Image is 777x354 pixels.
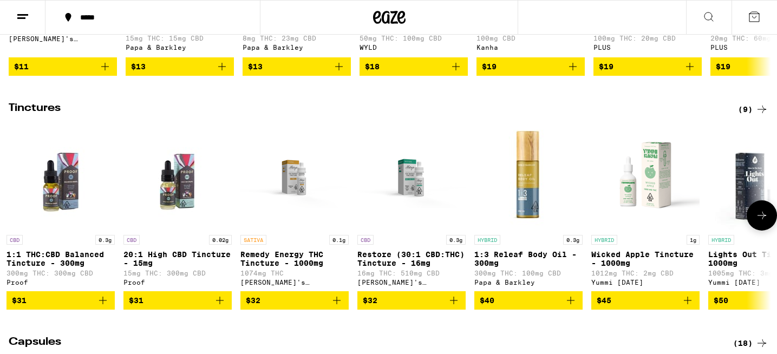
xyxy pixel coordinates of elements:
p: 1074mg THC [240,270,349,277]
img: Proof - 20:1 High CBD Tincture - 15mg [123,121,232,230]
p: 0.3g [446,235,466,245]
a: (18) [733,337,768,350]
p: 0.3g [95,235,115,245]
p: 20:1 High CBD Tincture - 15mg [123,250,232,267]
button: Add to bag [9,57,117,76]
div: [PERSON_NAME]'s Medicinals [357,279,466,286]
h2: Tinctures [9,103,715,116]
h2: Capsules [9,337,715,350]
span: $18 [365,62,380,71]
span: $31 [12,296,27,305]
span: $13 [131,62,146,71]
p: CBD [6,235,23,245]
a: Open page for 1:1 THC:CBD Balanced Tincture - 300mg from Proof [6,121,115,291]
div: Papa & Barkley [126,44,234,51]
div: WYLD [360,44,468,51]
span: $32 [363,296,377,305]
p: 0.02g [209,235,232,245]
div: Proof [123,279,232,286]
div: [PERSON_NAME]'s Medicinals [240,279,349,286]
p: 300mg THC: 300mg CBD [6,270,115,277]
span: $32 [246,296,260,305]
p: Restore (30:1 CBD:THC) Tincture - 16mg [357,250,466,267]
p: SATIVA [240,235,266,245]
p: 1:1 THC:CBD Balanced Tincture - 300mg [6,250,115,267]
img: Mary's Medicinals - Restore (30:1 CBD:THC) Tincture - 16mg [357,121,466,230]
p: 0.3g [563,235,583,245]
button: Add to bag [476,57,585,76]
p: 100mg CBD [476,35,585,42]
span: $13 [248,62,263,71]
span: $19 [716,62,730,71]
div: Proof [6,279,115,286]
button: Add to bag [6,291,115,310]
p: 15mg THC: 15mg CBD [126,35,234,42]
button: Add to bag [240,291,349,310]
p: Wicked Apple Tincture - 1000mg [591,250,700,267]
span: $45 [597,296,611,305]
p: 1g [687,235,700,245]
img: Yummi Karma - Wicked Apple Tincture - 1000mg [591,121,700,230]
a: Open page for Remedy Energy THC Tincture - 1000mg from Mary's Medicinals [240,121,349,291]
p: 15mg THC: 300mg CBD [123,270,232,277]
p: 16mg THC: 510mg CBD [357,270,466,277]
button: Add to bag [474,291,583,310]
button: Add to bag [360,57,468,76]
button: Add to bag [243,57,351,76]
p: HYBRID [708,235,734,245]
p: 100mg THC: 20mg CBD [593,35,702,42]
p: HYBRID [591,235,617,245]
span: $50 [714,296,728,305]
div: Yummi [DATE] [591,279,700,286]
a: Open page for Restore (30:1 CBD:THC) Tincture - 16mg from Mary's Medicinals [357,121,466,291]
span: $40 [480,296,494,305]
p: 0.1g [329,235,349,245]
p: 8mg THC: 23mg CBD [243,35,351,42]
button: Add to bag [123,291,232,310]
a: Open page for Wicked Apple Tincture - 1000mg from Yummi Karma [591,121,700,291]
button: Add to bag [126,57,234,76]
p: HYBRID [474,235,500,245]
span: $11 [14,62,29,71]
div: [PERSON_NAME]'s Medicinals [9,35,117,42]
p: 1:3 Releaf Body Oil - 300mg [474,250,583,267]
span: $19 [482,62,497,71]
span: $19 [599,62,613,71]
a: Open page for 20:1 High CBD Tincture - 15mg from Proof [123,121,232,291]
p: Remedy Energy THC Tincture - 1000mg [240,250,349,267]
button: Add to bag [593,57,702,76]
img: Proof - 1:1 THC:CBD Balanced Tincture - 300mg [6,121,115,230]
img: Papa & Barkley - 1:3 Releaf Body Oil - 300mg [474,121,583,230]
p: 50mg THC: 100mg CBD [360,35,468,42]
button: Add to bag [357,291,466,310]
div: PLUS [593,44,702,51]
p: CBD [357,235,374,245]
a: (9) [738,103,768,116]
img: Mary's Medicinals - Remedy Energy THC Tincture - 1000mg [240,121,349,230]
button: Add to bag [591,291,700,310]
div: Papa & Barkley [243,44,351,51]
div: Papa & Barkley [474,279,583,286]
p: 1012mg THC: 2mg CBD [591,270,700,277]
span: Hi. Need any help? [6,8,78,16]
a: Open page for 1:3 Releaf Body Oil - 300mg from Papa & Barkley [474,121,583,291]
p: CBD [123,235,140,245]
div: Kanha [476,44,585,51]
span: $31 [129,296,143,305]
p: 300mg THC: 100mg CBD [474,270,583,277]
